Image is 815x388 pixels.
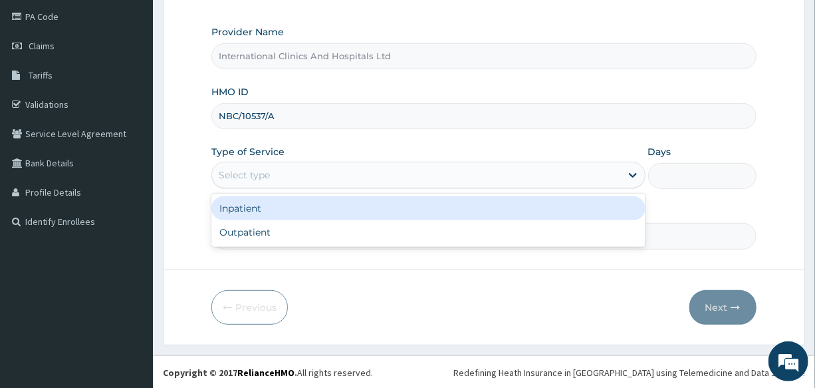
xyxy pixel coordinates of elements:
input: Enter HMO ID [211,103,756,129]
div: Outpatient [211,220,645,244]
textarea: Type your message and hit 'Enter' [7,252,253,299]
span: We're online! [77,112,183,246]
label: Days [648,145,671,158]
button: Next [689,290,757,325]
span: Claims [29,40,55,52]
label: Type of Service [211,145,285,158]
div: Select type [219,168,270,182]
label: HMO ID [211,85,249,98]
button: Previous [211,290,288,325]
a: RelianceHMO [237,367,294,379]
img: d_794563401_company_1708531726252_794563401 [25,67,54,100]
div: Redefining Heath Insurance in [GEOGRAPHIC_DATA] using Telemedicine and Data Science! [453,366,805,379]
div: Chat with us now [69,75,223,92]
div: Minimize live chat window [218,7,250,39]
label: Provider Name [211,25,284,39]
strong: Copyright © 2017 . [163,367,297,379]
span: Tariffs [29,69,53,81]
div: Inpatient [211,196,645,220]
